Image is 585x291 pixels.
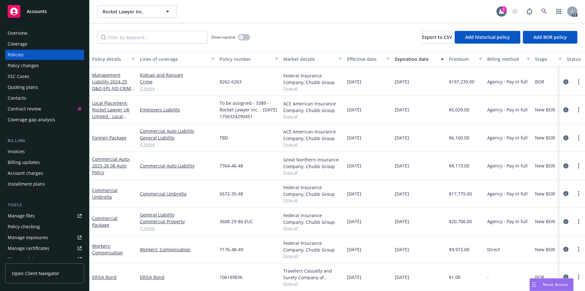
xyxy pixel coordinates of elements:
span: Show all [283,114,342,119]
span: Add BOR policy [533,34,567,40]
a: more [575,134,582,142]
span: $5,039.00 [449,106,469,113]
a: Report a Bug [523,5,536,18]
button: Policy details [90,51,137,67]
div: Manage exposures [8,232,48,243]
span: [DATE] [347,78,361,85]
div: Manage files [8,211,35,221]
span: Open Client Navigator [12,270,59,277]
a: Overview [5,28,84,38]
span: $1.00 [449,274,460,280]
a: Account charges [5,168,84,178]
div: Policy changes [8,60,39,71]
div: Lines of coverage [140,56,207,62]
span: Nova Assist [543,282,568,287]
a: circleInformation [562,106,570,114]
span: 7364-46-48 [220,162,243,169]
div: Drag to move [530,279,538,291]
span: [DATE] [395,246,409,253]
a: Commercial Property [140,218,214,225]
span: [DATE] [347,218,361,225]
a: Switch app [552,5,565,18]
span: 106189836 [220,274,242,280]
div: Manage claims [8,254,40,264]
span: Agency - Pay in full [487,162,528,169]
a: ERISA Bond [140,274,214,280]
a: Installment plans [5,179,84,189]
span: [DATE] [347,274,361,280]
div: Billing method [487,56,523,62]
span: [DATE] [347,246,361,253]
span: - 2025-26 08 Auto Policy [92,156,130,175]
span: 7176-48-49 [220,246,243,253]
span: New BOR [535,162,555,169]
span: [DATE] [395,78,409,85]
span: - [487,274,489,280]
span: Show all [283,281,342,286]
span: [DATE] [395,190,409,197]
span: Show all [283,170,342,175]
div: Stage [535,56,555,62]
a: circleInformation [562,273,570,281]
button: Stage [532,51,564,67]
span: BOR [535,78,544,85]
a: Contacts [5,93,84,103]
a: General Liability [140,134,214,141]
a: Commercial Auto Liability [140,128,214,134]
a: more [575,162,582,170]
div: Great Northern Insurance Company, Chubb Group [283,156,342,170]
a: circleInformation [562,134,570,142]
span: [DATE] [347,134,361,141]
a: Manage certificates [5,243,84,253]
a: Accounts [5,3,84,20]
div: SSC Cases [8,71,29,82]
a: SSC Cases [5,71,84,82]
span: [DATE] [395,274,409,280]
a: 3 more [140,85,214,92]
button: Export to CSV [422,31,452,44]
a: 4 more [140,141,214,148]
a: Search [538,5,551,18]
span: $6,160.00 [449,134,469,141]
input: Filter by keyword... [97,31,207,44]
a: Manage files [5,211,84,221]
div: Travelers Casualty and Surety Company of America, Travelers Insurance [283,267,342,281]
span: Manage exposures [5,232,84,243]
span: Show all [283,253,342,259]
span: $8,173.00 [449,162,469,169]
div: 1 [501,6,507,12]
div: Premium [449,56,475,62]
div: Federal Insurance Company, Chubb Group [283,72,342,86]
a: more [575,106,582,114]
a: more [575,78,582,86]
a: Foreign Package [92,135,126,141]
span: 5672-35-48 [220,190,243,197]
a: General Liability [140,211,214,218]
div: Federal Insurance Company, Chubb Group [283,184,342,197]
a: more [575,190,582,197]
div: Billing [5,138,84,144]
div: Billing updates [8,157,40,167]
a: Employers Liability [140,106,214,113]
a: circleInformation [562,162,570,170]
button: Premium [446,51,485,67]
a: more [575,218,582,225]
button: Market details [281,51,344,67]
div: Account charges [8,168,43,178]
div: ACE American Insurance Company, Chubb Group [283,128,342,142]
span: Agency - Pay in full [487,106,528,113]
a: Policies [5,50,84,60]
a: Invoices [5,146,84,157]
span: TBD [220,134,228,141]
button: Effective date [344,51,392,67]
span: Show all [283,142,342,147]
a: circleInformation [562,190,570,197]
div: Invoices [8,146,25,157]
a: Kidnap and Ransom [140,72,214,78]
span: [DATE] [347,106,361,113]
div: Policies [8,50,24,60]
a: Workers' Compensation [92,243,123,256]
span: [DATE] [395,134,409,141]
a: Workers' Compensation [140,246,214,253]
div: Manage certificates [8,243,49,253]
